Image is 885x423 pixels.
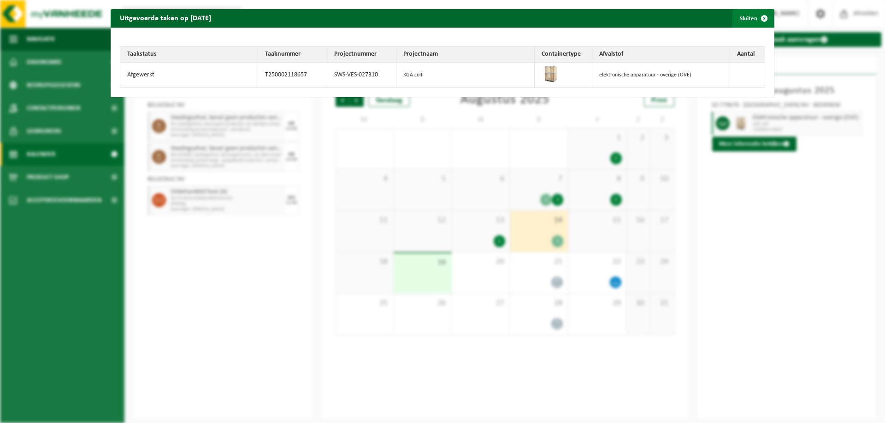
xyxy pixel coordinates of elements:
[592,46,730,63] th: Afvalstof
[396,63,534,87] td: KGA colli
[396,46,534,63] th: Projectnaam
[535,46,592,63] th: Containertype
[120,63,258,87] td: Afgewerkt
[732,9,773,28] button: Sluiten
[730,46,765,63] th: Aantal
[111,9,220,27] h2: Uitgevoerde taken op [DATE]
[258,46,327,63] th: Taaknummer
[542,65,560,83] img: PB-WB-1940-WDN-00-00
[592,63,730,87] td: elektronische apparatuur - overige (OVE)
[120,46,258,63] th: Taakstatus
[327,63,396,87] td: SWS-VES-027310
[258,63,327,87] td: T250002118657
[327,46,396,63] th: Projectnummer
